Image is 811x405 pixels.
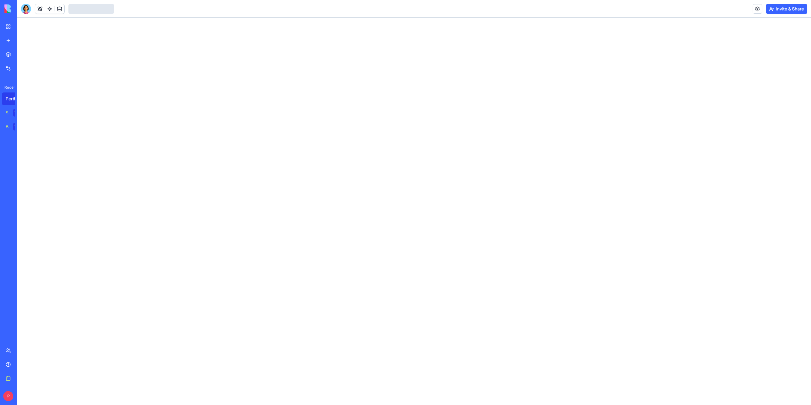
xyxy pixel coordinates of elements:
a: Perth Stripes and Signs [2,92,27,105]
div: TRY [13,109,23,117]
div: Blog Generation Pro [6,123,9,130]
span: Recent [2,85,15,90]
span: P [3,391,13,401]
button: Invite & Share [766,4,807,14]
div: Social Media Content Generator [6,110,9,116]
div: Perth Stripes and Signs [6,96,23,102]
img: logo [4,4,44,13]
a: Blog Generation ProTRY [2,120,27,133]
div: TRY [13,123,23,130]
a: Social Media Content GeneratorTRY [2,106,27,119]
